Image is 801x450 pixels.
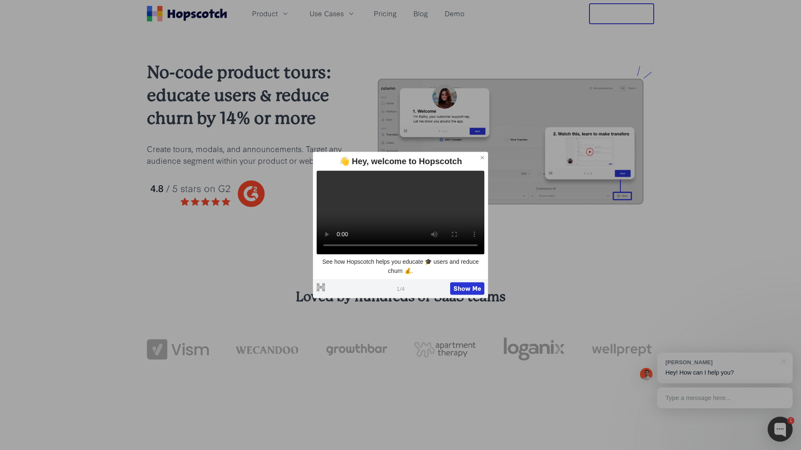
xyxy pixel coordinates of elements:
[665,368,784,377] p: Hey! How can I help you?
[147,339,209,360] img: vism logo
[787,417,794,424] div: 1
[310,8,344,19] span: Use Cases
[147,6,227,22] a: Home
[147,143,343,166] p: Create tours, modals, and announcements. Target any audience segment within your product or website.
[236,345,298,354] img: wecandoo-logo
[397,285,405,292] span: 1 / 4
[247,7,295,20] button: Product
[441,7,468,20] a: Demo
[305,7,360,20] button: Use Cases
[640,368,652,380] img: Mark Spera
[147,176,343,212] img: hopscotch g2
[657,387,793,408] div: Type a message here...
[592,341,654,358] img: wellprept logo
[147,61,343,130] h2: No-code product tours: educate users & reduce churn by 14% or more
[369,65,654,217] img: hopscotch product tours for saas businesses
[665,358,776,366] div: [PERSON_NAME]
[370,7,400,20] a: Pricing
[414,342,476,357] img: png-apartment-therapy-house-studio-apartment-home
[410,7,431,20] a: Blog
[252,8,278,19] span: Product
[147,288,654,306] h3: Loved by hundreds of SaaS teams
[317,155,484,167] div: 👋 Hey, welcome to Hopscotch
[450,282,484,295] button: Show Me
[589,3,654,24] button: Free Trial
[317,257,484,275] p: See how Hopscotch helps you educate 🎓 users and reduce churn 💰.
[503,333,565,365] img: loganix-logo
[325,344,387,355] img: growthbar-logo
